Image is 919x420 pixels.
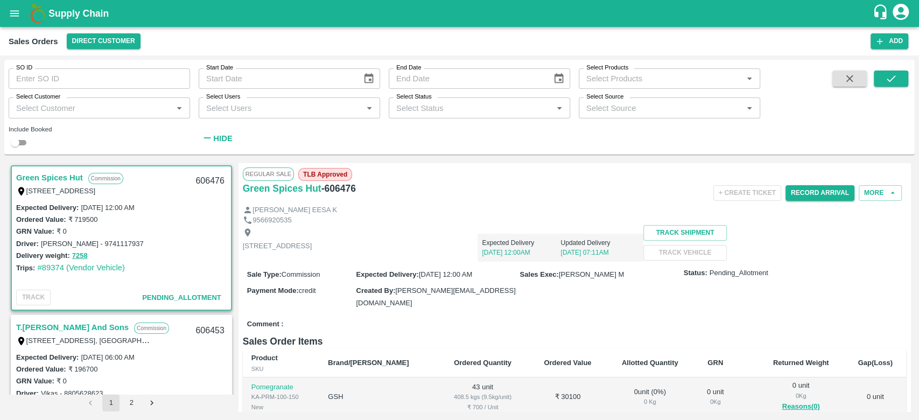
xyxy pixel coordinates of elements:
[16,389,39,397] label: Driver:
[251,392,311,402] div: KA-PRM-100-150
[243,181,321,196] a: Green Spices Hut
[622,359,678,367] b: Allotted Quantity
[872,4,891,23] div: customer-support
[436,377,529,417] td: 43 unit
[48,6,872,21] a: Supply Chain
[9,34,58,48] div: Sales Orders
[172,101,186,115] button: Open
[858,359,893,367] b: Gap(Loss)
[252,205,337,215] p: [PERSON_NAME] EESA K
[9,124,190,134] div: Include Booked
[859,185,902,201] button: More
[321,181,356,196] h6: - 606476
[247,286,299,295] label: Payment Mode :
[615,397,685,407] div: 0 Kg
[445,402,521,412] div: ₹ 700 / Unit
[26,187,96,195] label: [STREET_ADDRESS]
[206,64,233,72] label: Start Date
[643,225,726,241] button: Track Shipment
[582,101,739,115] input: Select Source
[213,134,232,143] strong: Hide
[16,365,66,373] label: Ordered Value:
[356,286,395,295] label: Created By :
[742,72,756,86] button: Open
[206,93,240,101] label: Select Users
[202,101,359,115] input: Select Users
[362,101,376,115] button: Open
[16,264,35,272] label: Trips:
[251,354,278,362] b: Product
[72,250,88,262] button: 7258
[520,270,559,278] label: Sales Exec :
[9,68,190,89] input: Enter SO ID
[703,397,728,407] div: 0 Kg
[48,8,109,19] b: Supply Chain
[559,270,624,278] span: [PERSON_NAME] M
[396,64,421,72] label: End Date
[189,169,230,194] div: 606476
[16,215,66,223] label: Ordered Value:
[356,286,515,306] span: [PERSON_NAME][EMAIL_ADDRESS][DOMAIN_NAME]
[766,381,836,413] div: 0 unit
[684,268,707,278] label: Status:
[123,394,140,411] button: Go to page 2
[389,68,544,89] input: End Date
[298,168,352,181] span: TLB Approved
[16,353,79,361] label: Expected Delivery :
[251,382,311,393] p: Pomegranate
[2,1,27,26] button: open drawer
[586,93,623,101] label: Select Source
[844,377,906,417] td: 0 unit
[356,270,418,278] label: Expected Delivery :
[67,33,141,49] button: Select DC
[16,64,32,72] label: SO ID
[26,336,353,345] label: [STREET_ADDRESS], [GEOGRAPHIC_DATA], [GEOGRAPHIC_DATA], 221007, [GEOGRAPHIC_DATA]
[582,72,739,86] input: Select Products
[88,173,123,184] p: Commission
[12,101,169,115] input: Select Customer
[392,101,549,115] input: Select Status
[419,270,472,278] span: [DATE] 12:00 AM
[27,3,48,24] img: logo
[482,248,560,257] p: [DATE] 12:00AM
[199,129,235,148] button: Hide
[396,93,432,101] label: Select Status
[134,323,169,334] p: Commission
[252,215,291,226] p: 9566920535
[251,402,311,412] div: New
[560,248,639,257] p: [DATE] 07:11AM
[247,319,284,330] label: Comment :
[68,365,97,373] label: ₹ 196700
[703,387,728,407] div: 0 unit
[710,268,768,278] span: Pending_Allotment
[143,394,160,411] button: Go to next page
[282,270,320,278] span: Commission
[142,293,221,302] span: Pending_Allotment
[891,2,910,25] div: account of current user
[81,353,134,361] label: [DATE] 06:00 AM
[319,377,436,417] td: GSH
[299,286,316,295] span: credit
[773,359,829,367] b: Returned Weight
[41,240,144,248] label: [PERSON_NAME] - 9741117937
[80,394,162,411] nav: pagination navigation
[81,204,134,212] label: [DATE] 12:00 AM
[586,64,628,72] label: Select Products
[549,68,569,89] button: Choose date
[16,320,129,334] a: T.[PERSON_NAME] And Sons
[785,185,854,201] button: Record Arrival
[560,238,639,248] p: Updated Delivery
[529,377,606,417] td: ₹ 30100
[16,227,54,235] label: GRN Value:
[552,101,566,115] button: Open
[766,391,836,401] div: 0 Kg
[16,240,39,248] label: Driver:
[742,101,756,115] button: Open
[57,227,67,235] label: ₹ 0
[102,394,120,411] button: page 1
[41,389,103,397] label: Vikas - 8805628623
[454,359,511,367] b: Ordered Quantity
[243,241,312,251] p: [STREET_ADDRESS]
[251,364,311,374] div: SKU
